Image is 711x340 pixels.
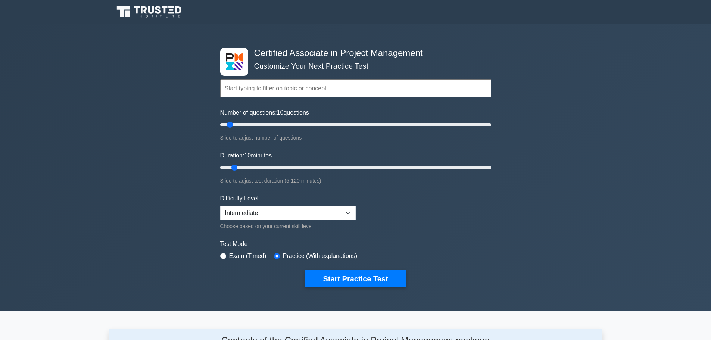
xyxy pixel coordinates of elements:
[305,270,406,287] button: Start Practice Test
[220,222,356,231] div: Choose based on your current skill level
[220,240,491,249] label: Test Mode
[244,152,251,159] span: 10
[229,252,266,261] label: Exam (Timed)
[220,108,309,117] label: Number of questions: questions
[277,109,284,116] span: 10
[220,133,491,142] div: Slide to adjust number of questions
[283,252,357,261] label: Practice (With explanations)
[251,48,455,59] h4: Certified Associate in Project Management
[220,194,259,203] label: Difficulty Level
[220,176,491,185] div: Slide to adjust test duration (5-120 minutes)
[220,151,272,160] label: Duration: minutes
[220,79,491,97] input: Start typing to filter on topic or concept...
